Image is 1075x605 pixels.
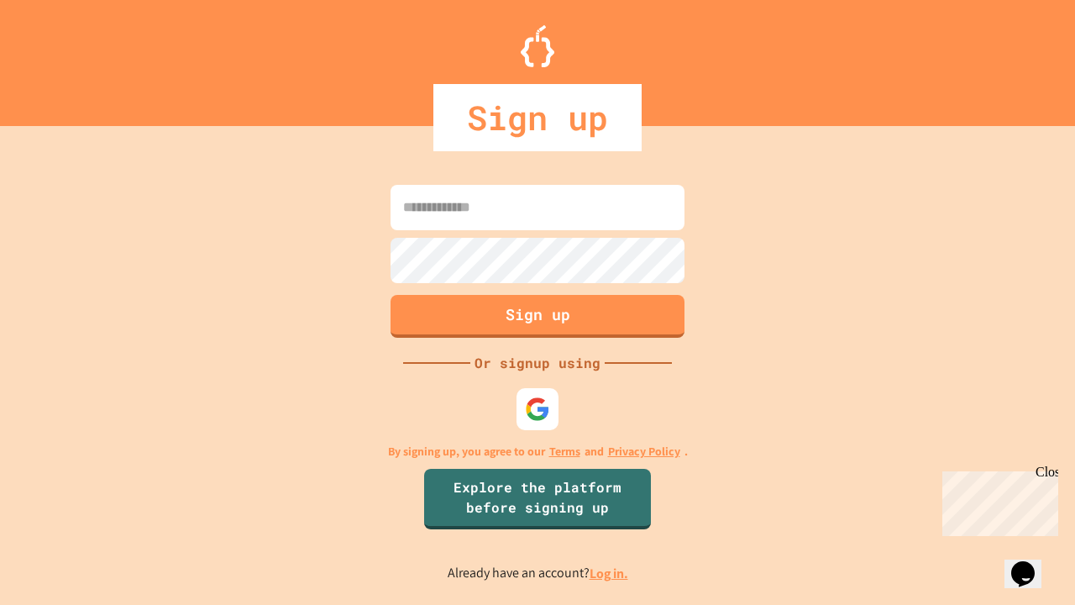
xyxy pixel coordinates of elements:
[7,7,116,107] div: Chat with us now!Close
[424,469,651,529] a: Explore the platform before signing up
[590,565,628,582] a: Log in.
[448,563,628,584] p: Already have an account?
[388,443,688,460] p: By signing up, you agree to our and .
[549,443,580,460] a: Terms
[521,25,554,67] img: Logo.svg
[1004,538,1058,588] iframe: chat widget
[608,443,680,460] a: Privacy Policy
[391,295,684,338] button: Sign up
[470,353,605,373] div: Or signup using
[525,397,550,422] img: google-icon.svg
[936,465,1058,536] iframe: chat widget
[433,84,642,151] div: Sign up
